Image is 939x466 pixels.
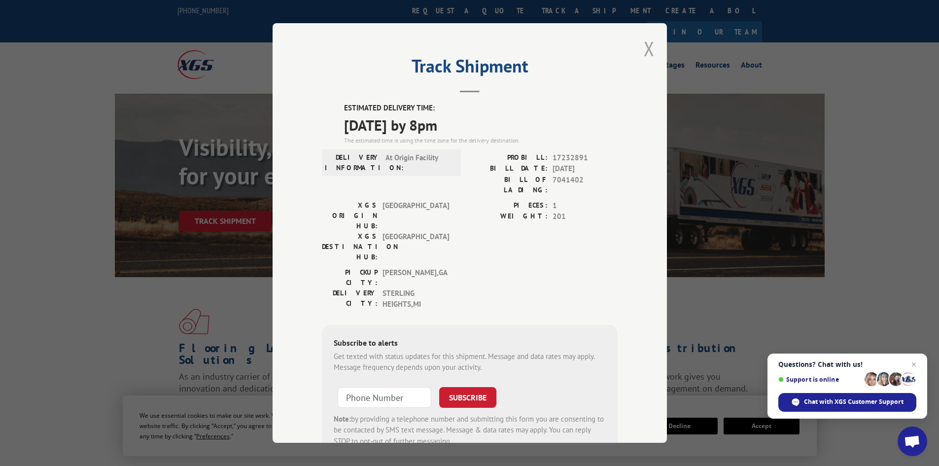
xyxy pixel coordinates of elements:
[908,358,920,370] span: Close chat
[804,397,904,406] span: Chat with XGS Customer Support
[322,267,378,288] label: PICKUP CITY:
[334,414,606,447] div: by providing a telephone number and submitting this form you are consenting to be contacted by SM...
[322,288,378,310] label: DELIVERY CITY:
[778,376,861,383] span: Support is online
[344,114,618,136] span: [DATE] by 8pm
[470,152,548,164] label: PROBILL:
[778,360,916,368] span: Questions? Chat with us!
[898,427,927,456] div: Open chat
[470,163,548,175] label: BILL DATE:
[553,211,618,222] span: 201
[778,393,916,412] div: Chat with XGS Customer Support
[553,200,618,212] span: 1
[439,387,496,408] button: SUBSCRIBE
[322,231,378,262] label: XGS DESTINATION HUB:
[553,175,618,195] span: 7041402
[470,175,548,195] label: BILL OF LADING:
[383,200,449,231] span: [GEOGRAPHIC_DATA]
[470,211,548,222] label: WEIGHT:
[385,152,452,173] span: At Origin Facility
[383,267,449,288] span: [PERSON_NAME] , GA
[383,231,449,262] span: [GEOGRAPHIC_DATA]
[344,103,618,114] label: ESTIMATED DELIVERY TIME:
[553,163,618,175] span: [DATE]
[334,414,351,424] strong: Note:
[644,36,655,62] button: Close modal
[334,351,606,373] div: Get texted with status updates for this shipment. Message and data rates may apply. Message frequ...
[325,152,381,173] label: DELIVERY INFORMATION:
[338,387,431,408] input: Phone Number
[553,152,618,164] span: 17232891
[470,200,548,212] label: PIECES:
[322,200,378,231] label: XGS ORIGIN HUB:
[322,59,618,78] h2: Track Shipment
[383,288,449,310] span: STERLING HEIGHTS , MI
[344,136,618,145] div: The estimated time is using the time zone for the delivery destination.
[334,337,606,351] div: Subscribe to alerts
